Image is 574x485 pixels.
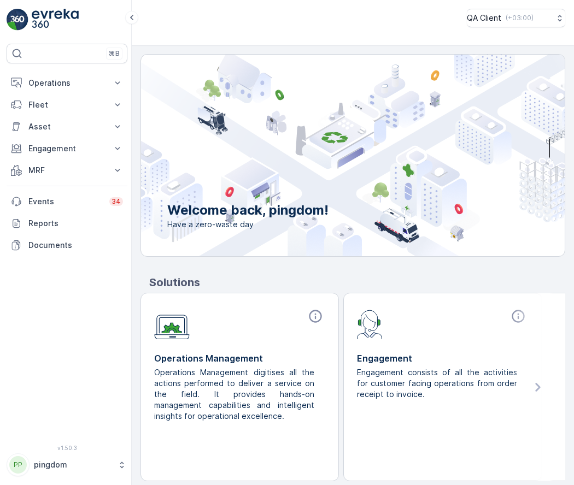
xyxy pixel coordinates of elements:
p: Asset [28,121,106,132]
img: logo [7,9,28,31]
p: MRF [28,165,106,176]
p: Events [28,196,103,207]
img: city illustration [92,55,565,256]
div: PP [9,456,27,474]
p: Engagement [28,143,106,154]
img: module-icon [357,309,383,339]
p: Operations Management digitises all the actions performed to deliver a service on the field. It p... [154,367,317,422]
p: pingdom [34,459,112,470]
a: Events34 [7,191,127,212]
p: Engagement consists of all the activities for customer facing operations from order receipt to in... [357,367,519,400]
span: Have a zero-waste day [167,219,329,230]
p: ( +03:00 ) [506,14,534,22]
p: 34 [112,197,121,206]
p: Operations Management [154,352,325,365]
button: Asset [7,116,127,138]
p: Engagement [357,352,528,365]
img: logo_light-DOdMpM7g.png [32,9,79,31]
p: Operations [28,78,106,88]
p: ⌘B [109,49,120,58]
a: Documents [7,234,127,256]
p: Welcome back, pingdom! [167,202,329,219]
p: QA Client [467,13,501,23]
button: QA Client(+03:00) [467,9,565,27]
button: Operations [7,72,127,94]
span: v 1.50.3 [7,445,127,451]
button: MRF [7,159,127,181]
button: Fleet [7,94,127,116]
button: PPpingdom [7,453,127,476]
p: Fleet [28,99,106,110]
p: Reports [28,218,123,229]
a: Reports [7,212,127,234]
button: Engagement [7,138,127,159]
p: Solutions [149,274,565,291]
img: module-icon [154,309,190,340]
p: Documents [28,240,123,251]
